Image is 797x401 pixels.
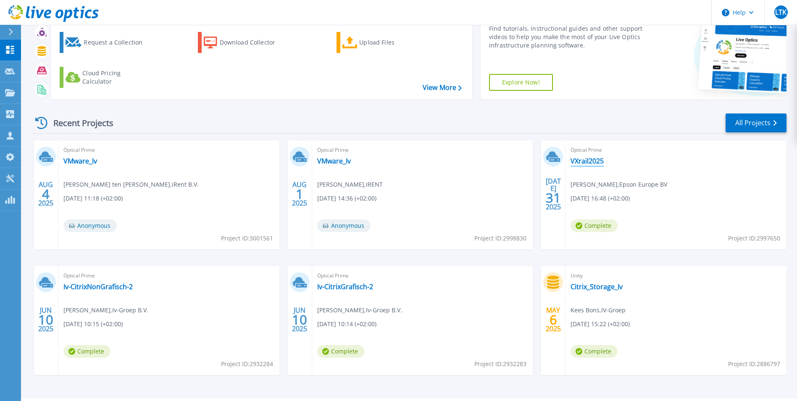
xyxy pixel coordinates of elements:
[317,271,528,280] span: Optical Prime
[317,157,351,165] a: VMware_Iv
[63,219,117,232] span: Anonymous
[337,32,430,53] a: Upload Files
[198,32,292,53] a: Download Collector
[571,271,781,280] span: Unity
[571,306,626,315] span: Kees Bons , IV-Groep
[292,316,307,323] span: 10
[221,359,273,369] span: Project ID: 2932284
[63,194,123,203] span: [DATE] 11:18 (+02:00)
[296,190,303,198] span: 1
[775,9,786,16] span: LTK
[317,306,402,315] span: [PERSON_NAME] , Iv-Groep B.V.
[317,194,376,203] span: [DATE] 14:36 (+02:00)
[571,180,667,189] span: [PERSON_NAME] , Epson Europe BV
[545,304,561,335] div: MAY 2025
[726,113,786,132] a: All Projects
[38,316,53,323] span: 10
[317,145,528,155] span: Optical Prime
[82,69,150,86] div: Cloud Pricing Calculator
[317,180,383,189] span: [PERSON_NAME] , IRENT
[728,234,780,243] span: Project ID: 2997650
[317,282,373,291] a: Iv-CitrixGrafisch-2
[571,319,630,329] span: [DATE] 15:22 (+02:00)
[571,219,618,232] span: Complete
[571,194,630,203] span: [DATE] 16:48 (+02:00)
[571,282,623,291] a: Citrix_Storage_Iv
[489,24,645,50] div: Find tutorials, instructional guides and other support videos to help you make the most of your L...
[63,157,97,165] a: VMware_Iv
[38,304,54,335] div: JUN 2025
[63,345,110,358] span: Complete
[60,67,153,88] a: Cloud Pricing Calculator
[32,113,125,133] div: Recent Projects
[63,282,133,291] a: Iv-CitrixNonGrafisch-2
[571,157,604,165] a: VXrail2025
[546,194,561,201] span: 31
[292,179,308,209] div: AUG 2025
[317,345,364,358] span: Complete
[63,306,148,315] span: [PERSON_NAME] , Iv-Groep B.V.
[359,34,426,51] div: Upload Files
[63,145,274,155] span: Optical Prime
[571,145,781,155] span: Optical Prime
[317,219,371,232] span: Anonymous
[423,84,462,92] a: View More
[550,316,557,323] span: 6
[292,304,308,335] div: JUN 2025
[571,345,618,358] span: Complete
[38,179,54,209] div: AUG 2025
[63,180,199,189] span: [PERSON_NAME] ten [PERSON_NAME] , iRent B.V.
[221,234,273,243] span: Project ID: 3001561
[545,179,561,209] div: [DATE] 2025
[474,234,526,243] span: Project ID: 2998830
[84,34,151,51] div: Request a Collection
[728,359,780,369] span: Project ID: 2886797
[60,32,153,53] a: Request a Collection
[63,271,274,280] span: Optical Prime
[474,359,526,369] span: Project ID: 2932283
[317,319,376,329] span: [DATE] 10:14 (+02:00)
[220,34,287,51] div: Download Collector
[42,190,50,198] span: 4
[63,319,123,329] span: [DATE] 10:15 (+02:00)
[489,74,553,91] a: Explore Now!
